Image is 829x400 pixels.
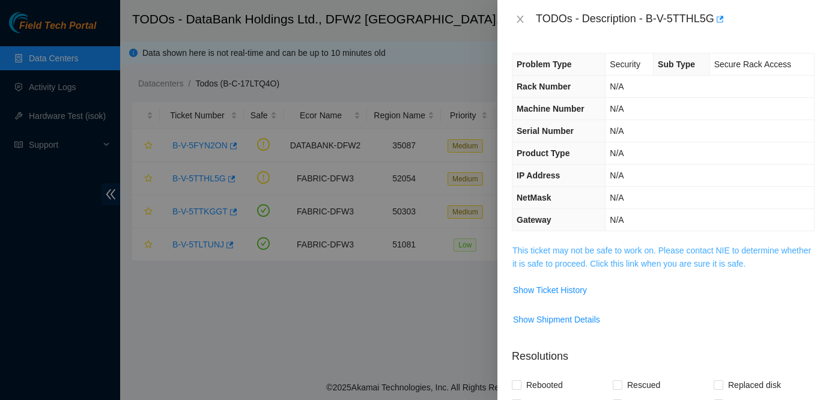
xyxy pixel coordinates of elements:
span: N/A [610,171,624,180]
span: Rescued [622,375,665,395]
span: Rack Number [517,82,571,91]
a: This ticket may not be safe to work on. Please contact NIE to determine whether it is safe to pro... [512,246,811,268]
span: N/A [610,126,624,136]
span: Secure Rack Access [714,59,791,69]
span: N/A [610,193,624,202]
span: NetMask [517,193,551,202]
span: Replaced disk [723,375,786,395]
span: N/A [610,215,624,225]
span: Serial Number [517,126,574,136]
span: N/A [610,82,624,91]
span: Show Shipment Details [513,313,600,326]
p: Resolutions [512,339,815,365]
span: N/A [610,104,624,114]
span: Gateway [517,215,551,225]
button: Show Shipment Details [512,310,601,329]
span: Machine Number [517,104,585,114]
span: Security [610,59,640,69]
button: Close [512,14,529,25]
span: Rebooted [521,375,568,395]
span: Product Type [517,148,569,158]
button: Show Ticket History [512,280,588,300]
span: IP Address [517,171,560,180]
span: Problem Type [517,59,572,69]
span: Show Ticket History [513,283,587,297]
span: N/A [610,148,624,158]
div: TODOs - Description - B-V-5TTHL5G [536,10,815,29]
span: Sub Type [658,59,695,69]
span: close [515,14,525,24]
